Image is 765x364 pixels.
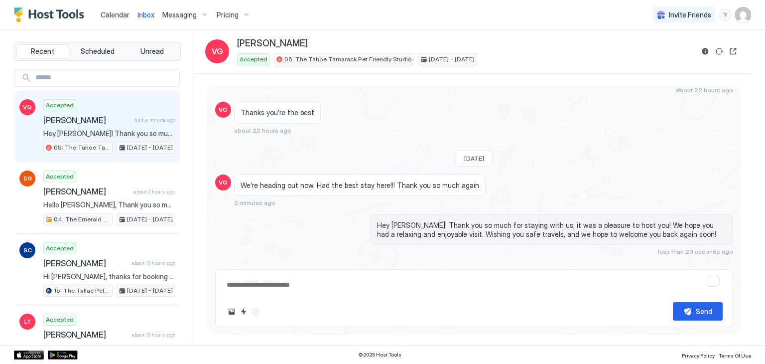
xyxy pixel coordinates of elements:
button: Upload image [226,306,238,318]
span: SC [23,246,32,255]
span: Hey [PERSON_NAME]! Thank you so much for staying with us; it was a pleasure to host you! We hope ... [377,221,727,238]
span: less than 20 seconds ago [658,248,733,255]
span: Hey [PERSON_NAME]! Thank you so much for staying with us; it was a pleasure to host you! We hope ... [43,129,175,138]
span: 2 minutes ago [234,199,275,206]
span: [DATE] - [DATE] [127,286,173,295]
span: Accepted [46,172,74,181]
span: Inbox [137,10,154,19]
span: [PERSON_NAME] [43,115,130,125]
span: [DATE] - [DATE] [127,143,173,152]
span: about 2 hours ago [133,188,175,195]
span: Unread [140,47,164,56]
a: Google Play Store [48,351,78,360]
span: © 2025 Host Tools [358,352,401,358]
a: Inbox [137,9,154,20]
span: Accepted [46,101,74,110]
span: Terms Of Use [719,353,751,359]
span: Accepted [46,315,74,324]
button: Send [673,302,723,321]
span: Hola buen día acabo [43,344,175,353]
span: VG [219,105,228,114]
span: Scheduled [81,47,115,56]
div: menu [719,9,731,21]
span: VG [23,103,32,112]
span: VG [212,45,223,57]
span: about 13 hours ago [131,332,175,338]
a: Privacy Policy [682,350,715,360]
span: [DATE] - [DATE] [127,215,173,224]
button: Unread [126,44,178,58]
span: 15: The Tallac Pet Friendly Studio [54,286,110,295]
span: about 22 hours ago [234,127,291,134]
span: 04: The Emerald Bay Pet Friendly Studio [54,215,110,224]
button: Scheduled [71,44,124,58]
span: Privacy Policy [682,353,715,359]
span: about 13 hours ago [131,260,175,266]
span: VG [219,178,228,187]
span: [PERSON_NAME] [237,38,308,49]
span: about 22 hours ago [676,86,733,94]
span: half a minute ago [134,117,175,123]
div: Send [696,306,712,317]
span: 05: The Tahoe Tamarack Pet Friendly Studio [284,55,412,64]
span: Hello [PERSON_NAME], Thank you so much for your booking! We'll send the check-in instructions [DA... [43,200,175,209]
div: User profile [735,7,751,23]
span: Thanks you’re the best [241,108,314,117]
span: [PERSON_NAME] [43,258,127,268]
button: Sync reservation [713,45,725,57]
span: LT [24,317,31,326]
span: [DATE] - [DATE] [429,55,475,64]
a: App Store [14,351,44,360]
span: Calendar [101,10,129,19]
span: DR [23,174,32,183]
span: [DATE] [464,155,484,162]
span: 05: The Tahoe Tamarack Pet Friendly Studio [54,143,110,152]
span: Messaging [162,10,197,19]
button: Reservation information [699,45,711,57]
textarea: To enrich screen reader interactions, please activate Accessibility in Grammarly extension settings [226,276,723,294]
a: Host Tools Logo [14,7,89,22]
button: Open reservation [727,45,739,57]
span: [PERSON_NAME] [43,186,129,196]
a: Calendar [101,9,129,20]
span: Hi [PERSON_NAME], thanks for booking your stay with us! Details of your Booking: 📍 [STREET_ADDRES... [43,272,175,281]
span: Invite Friends [669,10,711,19]
span: Recent [31,47,54,56]
input: Input Field [31,69,179,86]
div: tab-group [14,42,181,61]
a: Terms Of Use [719,350,751,360]
button: Recent [16,44,69,58]
span: Accepted [46,244,74,253]
span: We’re heading out now. Had the best stay here!!! Thank you so much again [241,181,479,190]
button: Quick reply [238,306,250,318]
span: Pricing [217,10,239,19]
span: Accepted [240,55,267,64]
span: [PERSON_NAME] [43,330,127,340]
